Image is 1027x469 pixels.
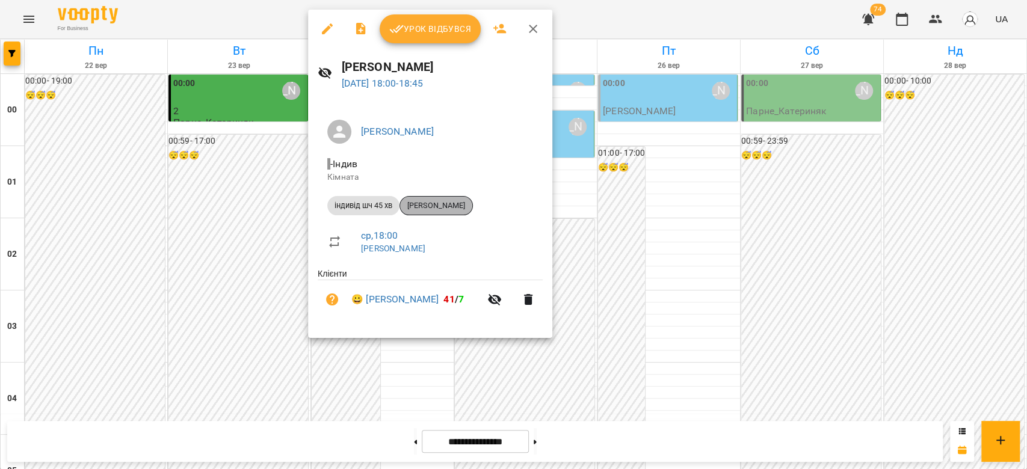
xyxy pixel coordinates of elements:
span: [PERSON_NAME] [400,200,472,211]
p: Кімната [327,171,533,183]
a: ср , 18:00 [361,230,398,241]
button: Візит ще не сплачено. Додати оплату? [318,285,347,314]
div: [PERSON_NAME] [399,196,473,215]
ul: Клієнти [318,268,543,323]
span: - Індив [327,158,360,170]
a: [PERSON_NAME] [361,244,425,253]
a: [DATE] 18:00-18:45 [342,78,424,89]
button: Урок відбувся [380,14,481,43]
span: 41 [443,293,454,305]
span: 7 [458,293,464,305]
a: [PERSON_NAME] [361,126,434,137]
a: 😀 [PERSON_NAME] [351,292,439,307]
b: / [443,293,464,305]
span: індивід шч 45 хв [327,200,399,211]
span: Урок відбувся [389,22,471,36]
h6: [PERSON_NAME] [342,58,543,76]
